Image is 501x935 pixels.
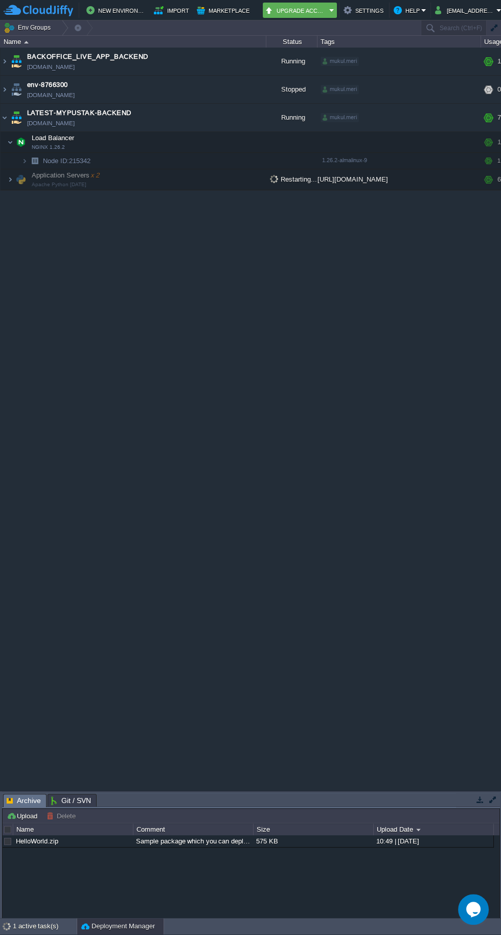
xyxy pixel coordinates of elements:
[7,169,13,190] img: AMDAwAAAACH5BAEAAAAALAAAAAABAAEAAAICRAEAOw==
[321,57,359,66] div: mukul.meri
[16,837,58,845] a: HelloWorld.zip
[154,4,191,16] button: Import
[9,48,24,75] img: AMDAwAAAACH5BAEAAAAALAAAAAABAAEAAAICRAEAOw==
[51,794,91,807] span: Git / SVN
[27,118,75,128] a: [DOMAIN_NAME]
[344,4,385,16] button: Settings
[27,90,75,100] span: [DOMAIN_NAME]
[374,823,493,835] div: Upload Date
[134,823,253,835] div: Comment
[317,169,481,190] div: [URL][DOMAIN_NAME]
[27,108,131,118] a: LATEST-MYPUSTAK-BACKEND
[394,4,421,16] button: Help
[1,48,9,75] img: AMDAwAAAACH5BAEAAAAALAAAAAABAAEAAAICRAEAOw==
[7,794,41,807] span: Archive
[21,153,28,169] img: AMDAwAAAACH5BAEAAAAALAAAAAABAAEAAAICRAEAOw==
[14,169,28,190] img: AMDAwAAAACH5BAEAAAAALAAAAAABAAEAAAICRAEAOw==
[32,182,86,188] span: Apache Python [DATE]
[1,36,266,48] div: Name
[9,104,24,131] img: AMDAwAAAACH5BAEAAAAALAAAAAABAAEAAAICRAEAOw==
[267,36,317,48] div: Status
[14,823,133,835] div: Name
[42,157,92,165] span: 215342
[27,62,75,72] a: [DOMAIN_NAME]
[374,835,493,847] div: 10:49 | [DATE]
[31,134,76,142] a: Load BalancerNGINX 1.26.2
[31,133,76,142] span: Load Balancer
[321,85,359,94] div: mukul.meri
[133,835,253,847] div: Sample package which you can deploy to your environment. Feel free to delete and upload a package...
[270,175,317,183] span: Restarting...
[266,48,317,75] div: Running
[14,132,28,152] img: AMDAwAAAACH5BAEAAAAALAAAAAABAAEAAAICRAEAOw==
[32,144,65,150] span: NGINX 1.26.2
[1,76,9,103] img: AMDAwAAAACH5BAEAAAAALAAAAAABAAEAAAICRAEAOw==
[47,811,79,820] button: Delete
[27,80,68,90] a: env-8766300
[322,157,367,163] span: 1.26.2-almalinux-9
[7,811,40,820] button: Upload
[13,918,77,934] div: 1 active task(s)
[318,36,481,48] div: Tags
[89,171,100,179] span: x 2
[254,823,373,835] div: Size
[458,894,491,925] iframe: chat widget
[4,20,54,35] button: Env Groups
[265,4,326,16] button: Upgrade Account
[81,921,155,931] button: Deployment Manager
[321,113,359,122] div: mukul.meri
[254,835,373,847] div: 575 KB
[266,104,317,131] div: Running
[4,4,73,17] img: CloudJiffy
[43,157,69,165] span: Node ID:
[435,4,496,16] button: [EMAIL_ADDRESS][DOMAIN_NAME]
[28,153,42,169] img: AMDAwAAAACH5BAEAAAAALAAAAAABAAEAAAICRAEAOw==
[266,76,317,103] div: Stopped
[31,171,101,180] span: Application Servers
[7,132,13,152] img: AMDAwAAAACH5BAEAAAAALAAAAAABAAEAAAICRAEAOw==
[9,76,24,103] img: AMDAwAAAACH5BAEAAAAALAAAAAABAAEAAAICRAEAOw==
[1,104,9,131] img: AMDAwAAAACH5BAEAAAAALAAAAAABAAEAAAICRAEAOw==
[86,4,148,16] button: New Environment
[197,4,251,16] button: Marketplace
[42,157,92,165] a: Node ID:215342
[24,41,29,43] img: AMDAwAAAACH5BAEAAAAALAAAAAABAAEAAAICRAEAOw==
[27,52,148,62] a: BACKOFFICE_LIVE_APP_BACKEND
[31,171,101,179] a: Application Serversx 2Apache Python [DATE]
